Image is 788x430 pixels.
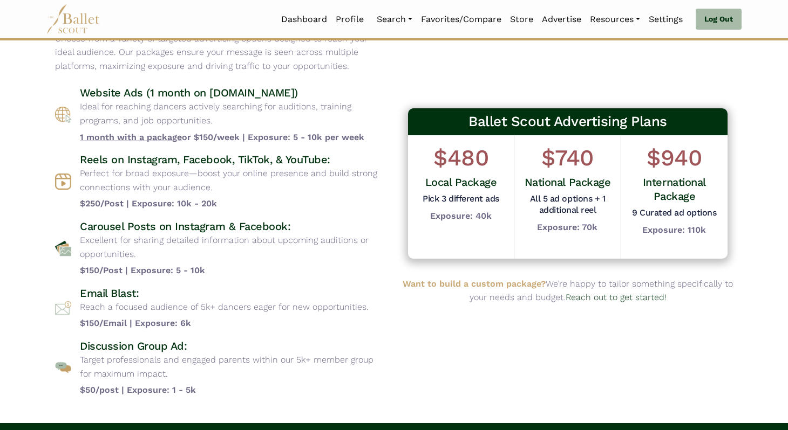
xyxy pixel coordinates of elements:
[537,222,597,232] b: Exposure: 70k
[696,9,742,30] a: Log Out
[430,211,492,221] b: Exposure: 40k
[80,100,385,127] p: Ideal for reaching dancers actively searching for auditions, training programs, and job opportuni...
[417,8,506,31] a: Favorites/Compare
[80,353,385,380] p: Target professionals and engaged parents within our 5k+ member group for maximum impact.
[80,86,385,100] h4: Website Ads (1 month on [DOMAIN_NAME])
[80,300,369,314] p: Reach a focused audience of 5k+ dancers eager for new opportunities.
[423,193,499,205] h5: Pick 3 different ads
[80,219,385,233] h4: Carousel Posts on Instagram & Facebook:
[629,207,719,219] h5: 9 Curated ad options
[80,152,385,167] h4: Reels on Instagram, Facebook, TikTok, & YouTube:
[372,8,417,31] a: Search
[80,233,385,261] p: Excellent for sharing detailed information about upcoming auditions or opportunities.
[80,316,369,330] b: $150/Email | Exposure: 6k
[80,132,182,142] span: 1 month with a package
[522,175,612,189] h4: National Package
[522,193,612,216] h5: All 5 ad options + 1 additional reel
[423,175,499,189] h4: Local Package
[80,263,385,278] b: $150/Post | Exposure: 5 - 10k
[644,8,687,31] a: Settings
[629,143,719,173] h1: $940
[80,286,369,300] h4: Email Blast:
[80,130,385,144] b: or $150/week | Exposure: 5 - 10k per week
[522,143,612,173] h1: $740
[403,279,546,289] b: Want to build a custom package?
[506,8,538,31] a: Store
[80,197,385,211] b: $250/Post | Exposure: 10k - 20k
[55,32,385,73] p: Choose from a variety of targeted advertising options designed to reach your ideal audience. Our ...
[80,383,385,397] b: $50/post | Exposure: 1 - 5k
[331,8,368,31] a: Profile
[423,143,499,173] h1: $480
[80,339,385,353] h4: Discussion Group Ad:
[538,8,586,31] a: Advertise
[408,108,728,135] h3: Ballet Scout Advertising Plans
[629,175,719,203] h4: International Package
[586,8,644,31] a: Resources
[277,8,331,31] a: Dashboard
[403,277,733,304] p: We’re happy to tailor something specifically to your needs and budget.
[80,167,385,194] p: Perfect for broad exposure—boost your online presence and build strong connections with your audi...
[566,292,667,302] a: Reach out to get started!
[642,225,706,235] b: Exposure: 110k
